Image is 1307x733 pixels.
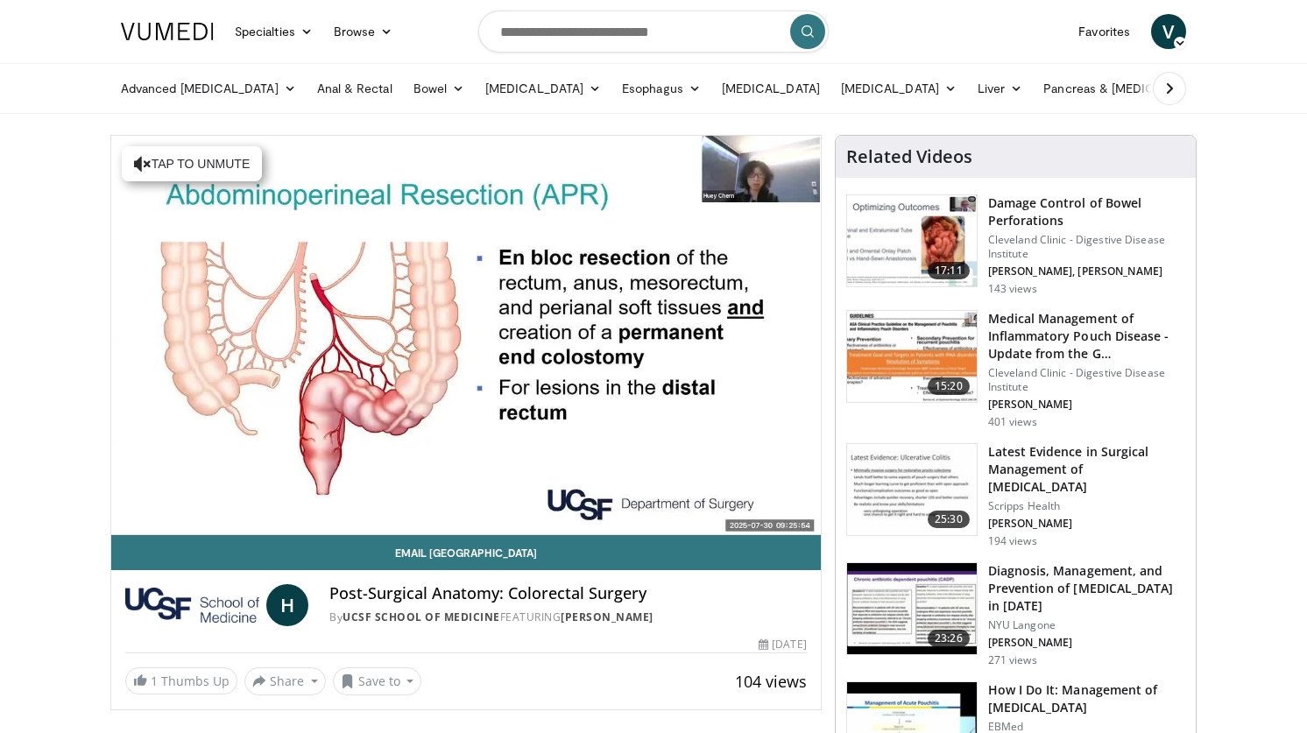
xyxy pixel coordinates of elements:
a: Browse [323,14,404,49]
a: Advanced [MEDICAL_DATA] [110,71,307,106]
a: Specialties [224,14,323,49]
a: 15:20 Medical Management of Inflammatory Pouch Disease - Update from the G… Cleveland Clinic - Di... [846,310,1185,429]
img: 759caa8f-51be-49e1-b99b-4c218df472f1.150x105_q85_crop-smart_upscale.jpg [847,444,977,535]
p: 401 views [988,415,1037,429]
img: UCSF School of Medicine [125,584,259,626]
button: Share [244,667,326,695]
p: 194 views [988,534,1037,548]
a: Esophagus [611,71,711,106]
h3: Medical Management of Inflammatory Pouch Disease - Update from the G… [988,310,1185,363]
img: VuMedi Logo [121,23,214,40]
button: Tap to unmute [122,146,262,181]
a: V [1151,14,1186,49]
div: By FEATURING [329,610,806,625]
a: H [266,584,308,626]
a: Liver [967,71,1033,106]
a: [MEDICAL_DATA] [475,71,611,106]
a: Anal & Rectal [307,71,403,106]
video-js: Video Player [111,136,821,535]
a: Favorites [1068,14,1141,49]
p: 143 views [988,282,1037,296]
img: 9563fa7c-1501-4542-9566-b82c8a86e130.150x105_q85_crop-smart_upscale.jpg [847,311,977,402]
p: [PERSON_NAME] [988,636,1185,650]
h3: Damage Control of Bowel Perforations [988,194,1185,229]
p: NYU Langone [988,618,1185,632]
p: [PERSON_NAME], [PERSON_NAME] [988,264,1185,278]
a: [MEDICAL_DATA] [830,71,967,106]
div: [DATE] [759,637,806,652]
a: Pancreas & [MEDICAL_DATA] [1033,71,1238,106]
a: [PERSON_NAME] [561,610,653,624]
img: 84ad4d88-1369-491d-9ea2-a1bba70c4e36.150x105_q85_crop-smart_upscale.jpg [847,195,977,286]
h3: How I Do It: Management of [MEDICAL_DATA] [988,681,1185,716]
a: 25:30 Latest Evidence in Surgical Management of [MEDICAL_DATA] Scripps Health [PERSON_NAME] 194 v... [846,443,1185,548]
span: 23:26 [928,630,970,647]
a: Bowel [403,71,475,106]
span: 104 views [735,671,807,692]
a: UCSF School of Medicine [343,610,500,624]
h3: Latest Evidence in Surgical Management of [MEDICAL_DATA] [988,443,1185,496]
p: Cleveland Clinic - Digestive Disease Institute [988,233,1185,261]
span: 1 [151,673,158,689]
a: 17:11 Damage Control of Bowel Perforations Cleveland Clinic - Digestive Disease Institute [PERSON... [846,194,1185,296]
p: [PERSON_NAME] [988,398,1185,412]
h3: Diagnosis, Management, and Prevention of [MEDICAL_DATA] in [DATE] [988,562,1185,615]
p: 271 views [988,653,1037,667]
a: 23:26 Diagnosis, Management, and Prevention of [MEDICAL_DATA] in [DATE] NYU Langone [PERSON_NAME]... [846,562,1185,667]
p: [PERSON_NAME] [988,517,1185,531]
span: 15:20 [928,377,970,395]
span: 17:11 [928,262,970,279]
img: 1a171440-c039-4334-9498-c37888e1e1ce.150x105_q85_crop-smart_upscale.jpg [847,563,977,654]
a: Email [GEOGRAPHIC_DATA] [111,535,821,570]
h4: Related Videos [846,146,972,167]
p: Scripps Health [988,499,1185,513]
p: Cleveland Clinic - Digestive Disease Institute [988,366,1185,394]
h4: Post-Surgical Anatomy: Colorectal Surgery [329,584,806,603]
a: 1 Thumbs Up [125,667,237,694]
input: Search topics, interventions [478,11,829,53]
button: Save to [333,667,422,695]
a: [MEDICAL_DATA] [711,71,830,106]
span: 25:30 [928,511,970,528]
